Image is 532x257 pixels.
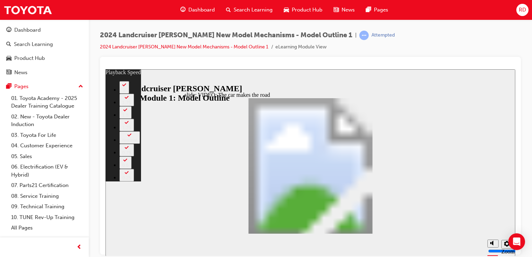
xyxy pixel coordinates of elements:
[508,233,525,250] div: Open Intercom Messenger
[383,179,428,185] input: volume
[188,6,215,14] span: Dashboard
[8,201,86,212] a: 09. Technical Training
[14,54,45,62] div: Product Hub
[6,55,11,62] span: car-icon
[6,41,11,48] span: search-icon
[328,3,360,17] a: news-iconNews
[8,151,86,162] a: 05. Sales
[8,162,86,180] a: 06. Electrification (EV & Hybrid)
[220,3,278,17] a: search-iconSearch Learning
[3,22,86,80] button: DashboardSearch LearningProduct HubNews
[278,3,328,17] a: car-iconProduct Hub
[175,3,220,17] a: guage-iconDashboard
[275,43,327,51] li: eLearning Module View
[100,44,268,50] a: 2024 Landcruiser [PERSON_NAME] New Model Mechanisms - Model Outline 1
[292,6,322,14] span: Product Hub
[226,6,231,14] span: search-icon
[234,6,273,14] span: Search Learning
[8,180,86,191] a: 07. Parts21 Certification
[378,164,406,187] div: misc controls
[3,80,86,93] button: Pages
[396,179,409,198] label: Zoom to fit
[14,69,28,77] div: News
[3,66,86,79] a: News
[342,6,355,14] span: News
[3,2,52,18] img: Trak
[14,83,29,91] div: Pages
[8,191,86,202] a: 08. Service Training
[3,52,86,65] a: Product Hub
[334,6,339,14] span: news-icon
[8,212,86,223] a: 10. TUNE Rev-Up Training
[3,24,86,37] a: Dashboard
[8,93,86,111] a: 01. Toyota Academy - 2025 Dealer Training Catalogue
[14,26,41,34] div: Dashboard
[100,31,352,39] span: 2024 Landcruiser [PERSON_NAME] New Model Mechanisms - Model Outline 1
[374,6,388,14] span: Pages
[359,31,369,40] span: learningRecordVerb_ATTEMPT-icon
[366,6,371,14] span: pages-icon
[516,4,529,16] button: RD
[382,170,393,178] button: Mute (Ctrl+Alt+M)
[8,111,86,130] a: 02. New - Toyota Dealer Induction
[360,3,394,17] a: pages-iconPages
[77,243,82,252] span: prev-icon
[519,6,526,14] span: RD
[78,82,83,91] span: up-icon
[8,130,86,141] a: 03. Toyota For Life
[6,84,11,90] span: pages-icon
[17,18,21,23] div: 2
[14,40,53,48] div: Search Learning
[371,32,395,39] div: Attempted
[180,6,186,14] span: guage-icon
[8,140,86,151] a: 04. Customer Experience
[284,6,289,14] span: car-icon
[8,223,86,233] a: All Pages
[14,12,24,24] button: 2
[3,38,86,51] a: Search Learning
[396,171,407,179] button: Settings
[355,31,357,39] span: |
[6,27,11,33] span: guage-icon
[6,70,11,76] span: news-icon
